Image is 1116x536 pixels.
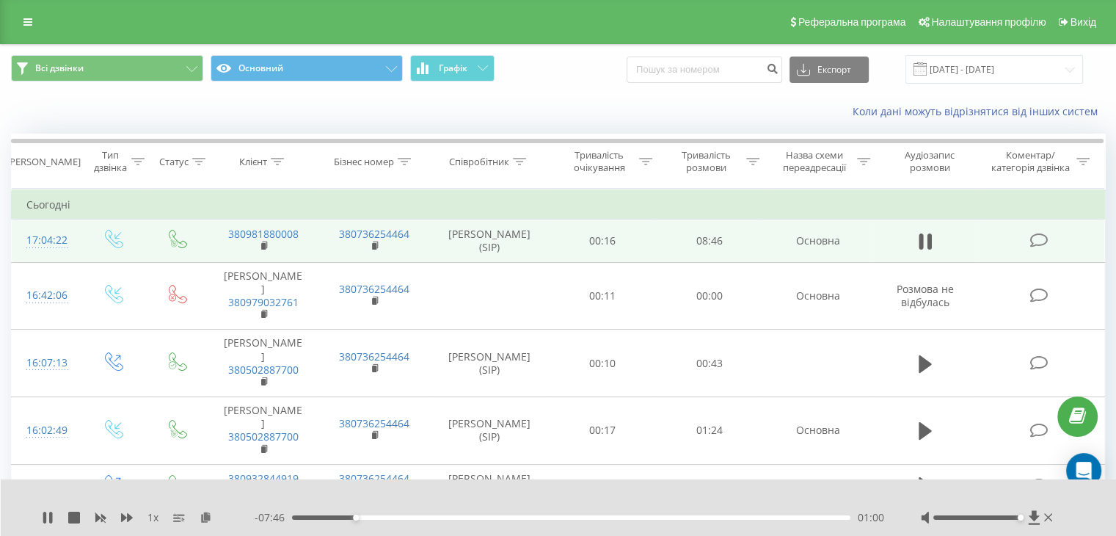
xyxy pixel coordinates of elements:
[762,220,873,262] td: Основна
[92,149,127,174] div: Тип дзвінка
[208,262,318,330] td: [PERSON_NAME]
[7,156,81,168] div: [PERSON_NAME]
[449,156,509,168] div: Співробітник
[776,149,853,174] div: Назва схеми переадресації
[550,220,656,262] td: 00:16
[228,430,299,443] a: 380502887700
[430,397,550,465] td: [PERSON_NAME] (SIP)
[858,510,884,525] span: 01:00
[656,220,762,262] td: 08:46
[627,57,782,83] input: Пошук за номером
[430,220,550,262] td: [PERSON_NAME] (SIP)
[26,471,65,500] div: 15:48:58
[669,149,743,174] div: Тривалість розмови
[1017,515,1023,521] div: Accessibility label
[255,510,292,525] span: - 07:46
[339,350,409,363] a: 380736254464
[339,471,409,485] a: 380736254464
[1066,453,1101,488] div: Open Intercom Messenger
[430,330,550,397] td: [PERSON_NAME] (SIP)
[159,156,189,168] div: Статус
[897,282,954,309] span: Розмова не відбулась
[11,55,203,82] button: Всі дзвінки
[211,55,403,82] button: Основний
[563,149,636,174] div: Тривалість очікування
[410,55,495,82] button: Графік
[26,226,65,255] div: 17:04:22
[656,464,762,507] td: 01:22
[853,104,1105,118] a: Коли дані можуть відрізнятися вiд інших систем
[26,349,65,377] div: 16:07:13
[762,397,873,465] td: Основна
[339,416,409,430] a: 380736254464
[339,227,409,241] a: 380736254464
[550,262,656,330] td: 00:11
[26,281,65,310] div: 16:42:06
[789,57,869,83] button: Експорт
[550,330,656,397] td: 00:10
[762,262,873,330] td: Основна
[208,397,318,465] td: [PERSON_NAME]
[334,156,394,168] div: Бізнес номер
[550,397,656,465] td: 00:17
[228,227,299,241] a: 380981880008
[439,63,467,73] span: Графік
[228,295,299,309] a: 380979032761
[239,156,267,168] div: Клієнт
[798,16,906,28] span: Реферальна програма
[353,515,359,521] div: Accessibility label
[987,149,1073,174] div: Коментар/категорія дзвінка
[208,330,318,397] td: [PERSON_NAME]
[550,464,656,507] td: 00:09
[931,16,1046,28] span: Налаштування профілю
[26,416,65,445] div: 16:02:49
[656,262,762,330] td: 00:00
[35,62,84,74] span: Всі дзвінки
[430,464,550,507] td: [PERSON_NAME] (SIP)
[339,282,409,296] a: 380736254464
[656,397,762,465] td: 01:24
[228,471,299,485] a: 380932844919
[887,149,973,174] div: Аудіозапис розмови
[228,363,299,377] a: 380502887700
[656,330,762,397] td: 00:43
[147,510,158,525] span: 1 x
[1071,16,1096,28] span: Вихід
[12,190,1105,220] td: Сьогодні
